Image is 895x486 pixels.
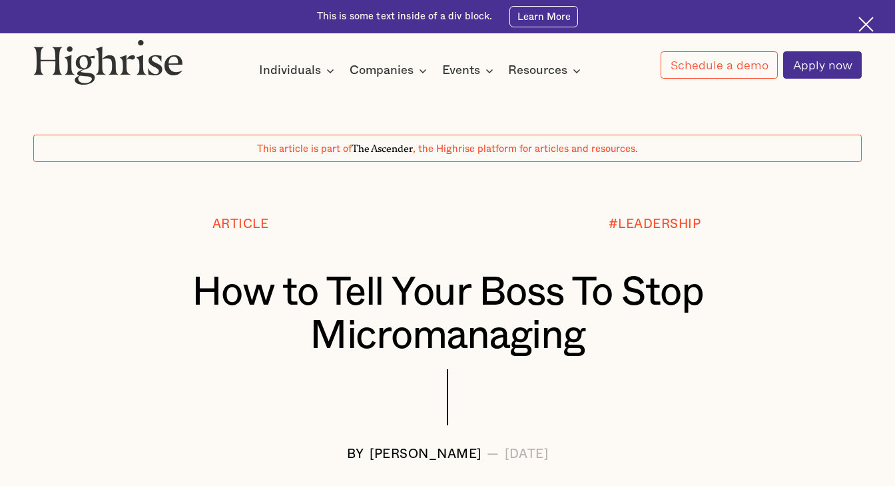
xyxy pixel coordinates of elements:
a: Apply now [783,51,861,79]
div: Article [212,218,269,232]
img: Cross icon [858,17,874,32]
div: — [487,448,499,462]
span: This article is part of [257,144,352,154]
span: The Ascender [352,141,413,153]
span: , the Highrise platform for articles and resources. [413,144,638,154]
div: Resources [508,63,585,79]
div: [DATE] [505,448,548,462]
div: Individuals [259,63,321,79]
div: [PERSON_NAME] [370,448,481,462]
div: Individuals [259,63,338,79]
div: Companies [350,63,431,79]
div: Resources [508,63,567,79]
div: Companies [350,63,414,79]
a: Learn More [509,6,579,27]
div: Events [442,63,497,79]
div: BY [347,448,364,462]
div: This is some text inside of a div block. [317,10,493,23]
div: Events [442,63,480,79]
div: #LEADERSHIP [609,218,701,232]
a: Schedule a demo [661,51,777,79]
h1: How to Tell Your Boss To Stop Micromanaging [68,271,827,359]
img: Highrise logo [33,39,183,85]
